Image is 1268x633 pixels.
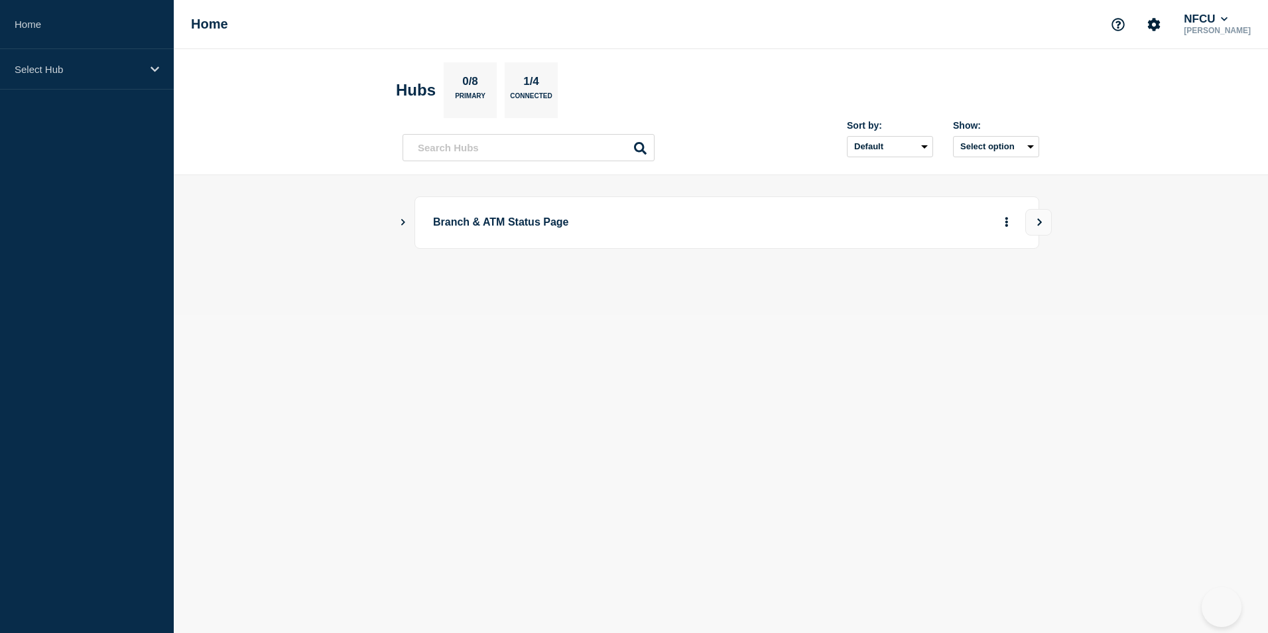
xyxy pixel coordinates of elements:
[433,210,800,235] p: Branch & ATM Status Page
[455,92,485,106] p: Primary
[191,17,228,32] h1: Home
[1181,26,1253,35] p: [PERSON_NAME]
[847,120,933,131] div: Sort by:
[458,75,483,92] p: 0/8
[519,75,544,92] p: 1/4
[1181,13,1230,26] button: NFCU
[998,210,1015,235] button: More actions
[15,64,142,75] p: Select Hub
[396,81,436,100] h2: Hubs
[847,136,933,157] select: Sort by
[1025,209,1052,236] button: View
[400,218,407,228] button: Show Connected Hubs
[510,92,552,106] p: Connected
[1140,11,1168,38] button: Account settings
[953,120,1039,131] div: Show:
[403,134,655,161] input: Search Hubs
[1202,587,1241,627] iframe: Help Scout Beacon - Open
[1104,11,1132,38] button: Support
[953,136,1039,157] button: Select option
